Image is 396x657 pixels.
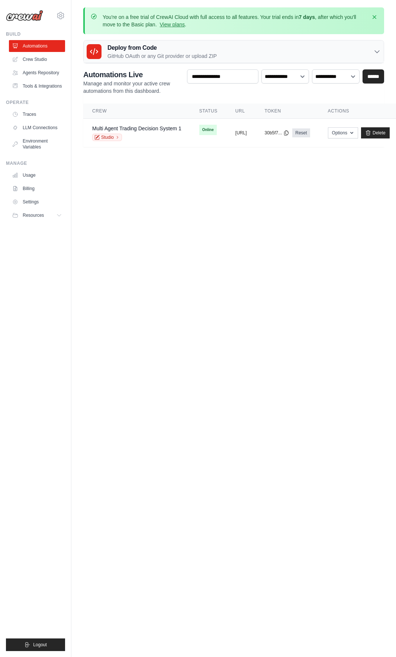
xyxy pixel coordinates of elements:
[6,638,65,651] button: Logout
[83,69,181,80] h2: Automations Live
[92,134,122,141] a: Studio
[9,80,65,92] a: Tools & Integrations
[299,14,315,20] strong: 7 days
[9,122,65,134] a: LLM Connections
[33,642,47,648] span: Logout
[107,52,217,60] p: GitHub OAuth or any Git provider or upload ZIP
[359,621,396,657] iframe: Chat Widget
[9,169,65,181] a: Usage
[199,125,217,135] span: Online
[9,209,65,221] button: Resources
[9,53,65,65] a: Crew Studio
[256,104,319,119] th: Token
[190,104,226,119] th: Status
[226,104,256,119] th: URL
[9,108,65,120] a: Traces
[361,127,390,138] a: Delete
[292,128,310,137] a: Reset
[83,80,181,95] p: Manage and monitor your active crew automations from this dashboard.
[9,183,65,195] a: Billing
[92,125,181,131] a: Multi Agent Trading Decision System 1
[83,104,190,119] th: Crew
[9,135,65,153] a: Environment Variables
[160,22,185,27] a: View plans
[23,212,44,218] span: Resources
[9,67,65,79] a: Agents Repository
[328,127,358,138] button: Options
[9,40,65,52] a: Automations
[9,196,65,208] a: Settings
[6,10,43,21] img: Logo
[6,160,65,166] div: Manage
[103,13,366,28] p: You're on a free trial of CrewAI Cloud with full access to all features. Your trial ends in , aft...
[107,43,217,52] h3: Deploy from Code
[6,99,65,105] div: Operate
[265,130,290,136] button: 30b5f7...
[6,31,65,37] div: Build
